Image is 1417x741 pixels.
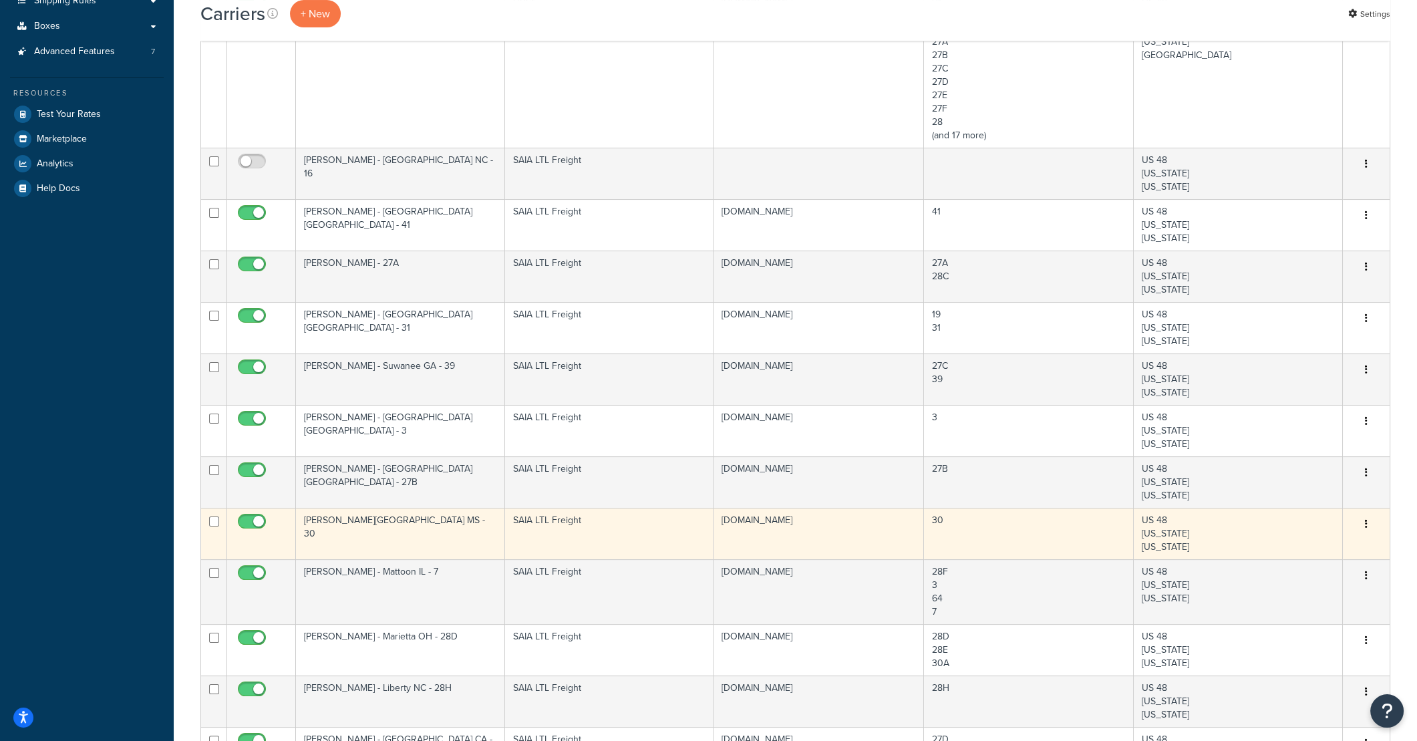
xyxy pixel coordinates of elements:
[10,39,164,64] li: Advanced Features
[505,251,714,302] td: SAIA LTL Freight
[714,251,924,302] td: [DOMAIN_NAME]
[714,353,924,405] td: [DOMAIN_NAME]
[714,676,924,727] td: [DOMAIN_NAME]
[10,88,164,99] div: Resources
[1134,559,1343,624] td: US 48 [US_STATE] [US_STATE]
[1348,5,1390,23] a: Settings
[505,405,714,456] td: SAIA LTL Freight
[924,353,1134,405] td: 27C 39
[296,559,505,624] td: [PERSON_NAME] - Mattoon IL - 7
[296,405,505,456] td: [PERSON_NAME] - [GEOGRAPHIC_DATA] [GEOGRAPHIC_DATA] - 3
[37,158,73,170] span: Analytics
[296,508,505,559] td: [PERSON_NAME][GEOGRAPHIC_DATA] MS - 30
[1134,302,1343,353] td: US 48 [US_STATE] [US_STATE]
[924,508,1134,559] td: 30
[1134,251,1343,302] td: US 48 [US_STATE] [US_STATE]
[37,109,101,120] span: Test Your Rates
[1134,624,1343,676] td: US 48 [US_STATE] [US_STATE]
[924,405,1134,456] td: 3
[1370,694,1404,728] button: Open Resource Center
[714,405,924,456] td: [DOMAIN_NAME]
[505,353,714,405] td: SAIA LTL Freight
[151,46,155,57] span: 7
[296,456,505,508] td: [PERSON_NAME] - [GEOGRAPHIC_DATA] [GEOGRAPHIC_DATA] - 27B
[200,1,265,27] h1: Carriers
[37,183,80,194] span: Help Docs
[505,676,714,727] td: SAIA LTL Freight
[296,148,505,199] td: [PERSON_NAME] - [GEOGRAPHIC_DATA] NC - 16
[714,624,924,676] td: [DOMAIN_NAME]
[296,353,505,405] td: [PERSON_NAME] - Suwanee GA - 39
[1134,148,1343,199] td: US 48 [US_STATE] [US_STATE]
[10,127,164,151] a: Marketplace
[37,134,87,145] span: Marketplace
[296,251,505,302] td: [PERSON_NAME] - 27A
[296,624,505,676] td: [PERSON_NAME] - Marietta OH - 28D
[1134,676,1343,727] td: US 48 [US_STATE] [US_STATE]
[714,302,924,353] td: [DOMAIN_NAME]
[10,14,164,39] a: Boxes
[505,456,714,508] td: SAIA LTL Freight
[714,559,924,624] td: [DOMAIN_NAME]
[10,152,164,176] a: Analytics
[505,302,714,353] td: SAIA LTL Freight
[924,456,1134,508] td: 27B
[505,624,714,676] td: SAIA LTL Freight
[505,199,714,251] td: SAIA LTL Freight
[505,508,714,559] td: SAIA LTL Freight
[10,176,164,200] a: Help Docs
[1134,405,1343,456] td: US 48 [US_STATE] [US_STATE]
[924,302,1134,353] td: 19 31
[1134,353,1343,405] td: US 48 [US_STATE] [US_STATE]
[505,148,714,199] td: SAIA LTL Freight
[924,624,1134,676] td: 28D 28E 30A
[714,199,924,251] td: [DOMAIN_NAME]
[1134,199,1343,251] td: US 48 [US_STATE] [US_STATE]
[1134,508,1343,559] td: US 48 [US_STATE] [US_STATE]
[34,46,115,57] span: Advanced Features
[924,676,1134,727] td: 28H
[296,302,505,353] td: [PERSON_NAME] - [GEOGRAPHIC_DATA] [GEOGRAPHIC_DATA] - 31
[34,21,60,32] span: Boxes
[296,199,505,251] td: [PERSON_NAME] - [GEOGRAPHIC_DATA] [GEOGRAPHIC_DATA] - 41
[10,102,164,126] a: Test Your Rates
[924,199,1134,251] td: 41
[505,559,714,624] td: SAIA LTL Freight
[924,251,1134,302] td: 27A 28C
[296,676,505,727] td: [PERSON_NAME] - Liberty NC - 28H
[714,456,924,508] td: [DOMAIN_NAME]
[714,508,924,559] td: [DOMAIN_NAME]
[1134,456,1343,508] td: US 48 [US_STATE] [US_STATE]
[924,559,1134,624] td: 28F 3 64 7
[10,39,164,64] a: Advanced Features 7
